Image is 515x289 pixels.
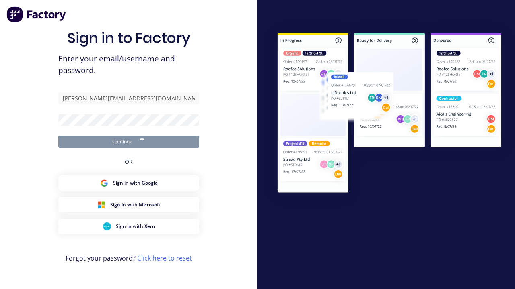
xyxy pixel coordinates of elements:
span: Enter your email/username and password. [58,53,199,76]
button: Xero Sign inSign in with Xero [58,219,199,234]
span: Forgot your password? [66,253,192,263]
h1: Sign in to Factory [67,29,190,47]
span: Sign in with Google [113,179,158,187]
a: Click here to reset [137,254,192,263]
div: OR [125,148,133,175]
button: Continue [58,136,199,148]
img: Google Sign in [100,179,108,187]
span: Sign in with Xero [116,223,155,230]
input: Email/Username [58,92,199,104]
img: Sign in [264,20,515,207]
img: Factory [6,6,67,22]
button: Microsoft Sign inSign in with Microsoft [58,197,199,212]
span: Sign in with Microsoft [110,201,161,208]
img: Xero Sign in [103,222,111,230]
button: Google Sign inSign in with Google [58,175,199,191]
img: Microsoft Sign in [97,201,105,209]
